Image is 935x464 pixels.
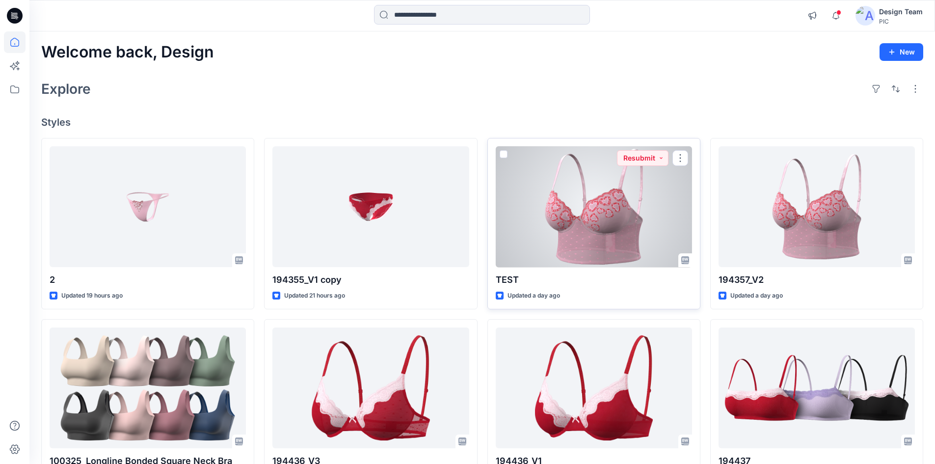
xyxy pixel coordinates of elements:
p: 194357_V2 [719,273,915,287]
a: 194437 [719,328,915,449]
p: Updated 21 hours ago [284,291,345,301]
h4: Styles [41,116,923,128]
a: 194355_V1 copy [272,146,469,268]
button: New [880,43,923,61]
p: 194355_V1 copy [272,273,469,287]
img: avatar [855,6,875,26]
p: Updated 19 hours ago [61,291,123,301]
p: Updated a day ago [730,291,783,301]
a: 2 [50,146,246,268]
a: 100325_Longline Bonded Square Neck Bra [50,328,246,449]
a: TEST [496,146,692,268]
a: 194436_V3 [272,328,469,449]
a: 194357_V2 [719,146,915,268]
div: Design Team [879,6,923,18]
p: Updated a day ago [508,291,560,301]
a: 194436_V1 [496,328,692,449]
h2: Welcome back, Design [41,43,214,61]
div: PIC [879,18,923,25]
h2: Explore [41,81,91,97]
p: 2 [50,273,246,287]
p: TEST [496,273,692,287]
